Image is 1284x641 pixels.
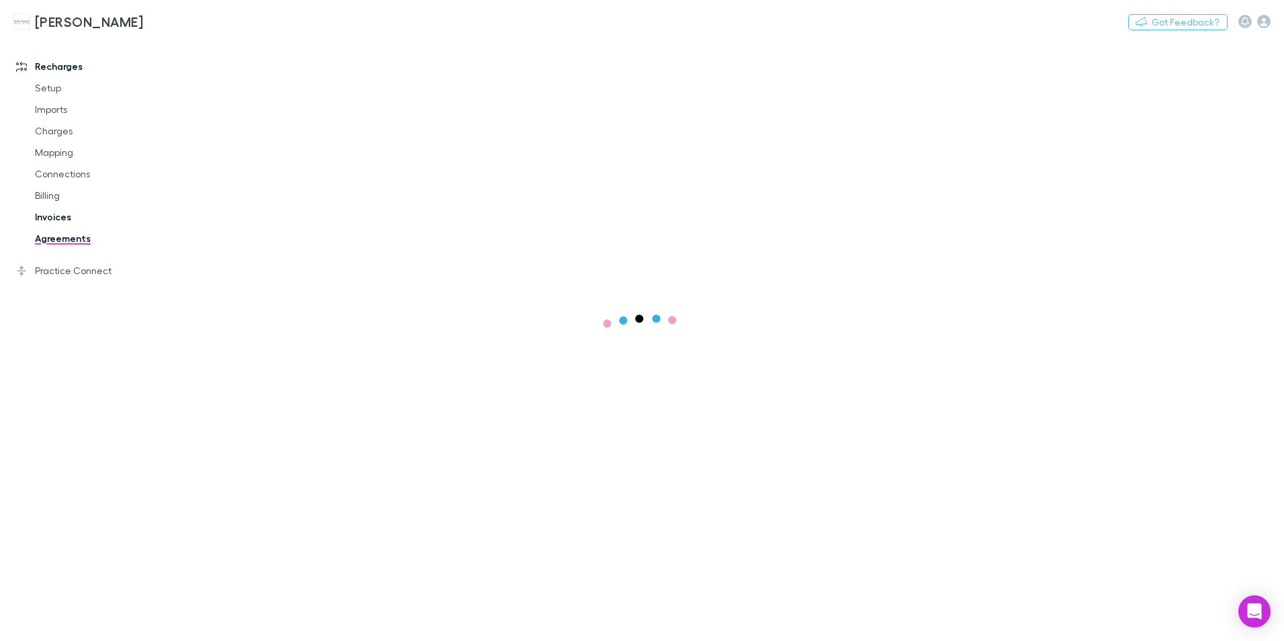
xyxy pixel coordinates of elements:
[21,99,181,120] a: Imports
[35,13,143,30] h3: [PERSON_NAME]
[21,228,181,249] a: Agreements
[3,260,181,282] a: Practice Connect
[5,5,151,38] a: [PERSON_NAME]
[21,77,181,99] a: Setup
[21,206,181,228] a: Invoices
[13,13,30,30] img: Hales Douglass's Logo
[3,56,181,77] a: Recharges
[21,142,181,163] a: Mapping
[21,185,181,206] a: Billing
[21,163,181,185] a: Connections
[1128,14,1228,30] button: Got Feedback?
[21,120,181,142] a: Charges
[1238,595,1271,628] div: Open Intercom Messenger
